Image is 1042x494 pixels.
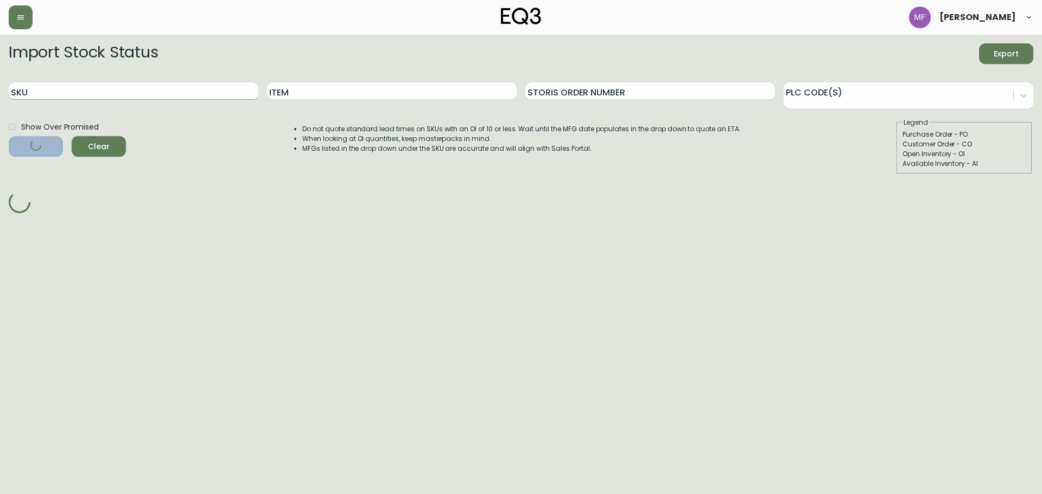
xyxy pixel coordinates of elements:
span: Show Over Promised [21,121,99,133]
legend: Legend [903,118,929,127]
li: MFGs listed in the drop down under the SKU are accurate and will align with Sales Portal. [302,144,741,153]
img: logo [501,8,541,25]
div: Customer Order - CO [903,139,1026,149]
div: Purchase Order - PO [903,130,1026,139]
div: Available Inventory - AI [903,159,1026,169]
li: Do not quote standard lead times on SKUs with an OI of 10 or less. Wait until the MFG date popula... [302,124,741,134]
span: [PERSON_NAME] [939,13,1016,22]
span: Clear [80,140,117,153]
button: Clear [72,136,126,157]
img: 5fd4d8da6c6af95d0810e1fe9eb9239f [909,7,931,28]
span: Export [988,47,1025,61]
div: Open Inventory - OI [903,149,1026,159]
h2: Import Stock Status [9,43,158,64]
li: When looking at OI quantities, keep masterpacks in mind. [302,134,741,144]
button: Export [979,43,1033,64]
